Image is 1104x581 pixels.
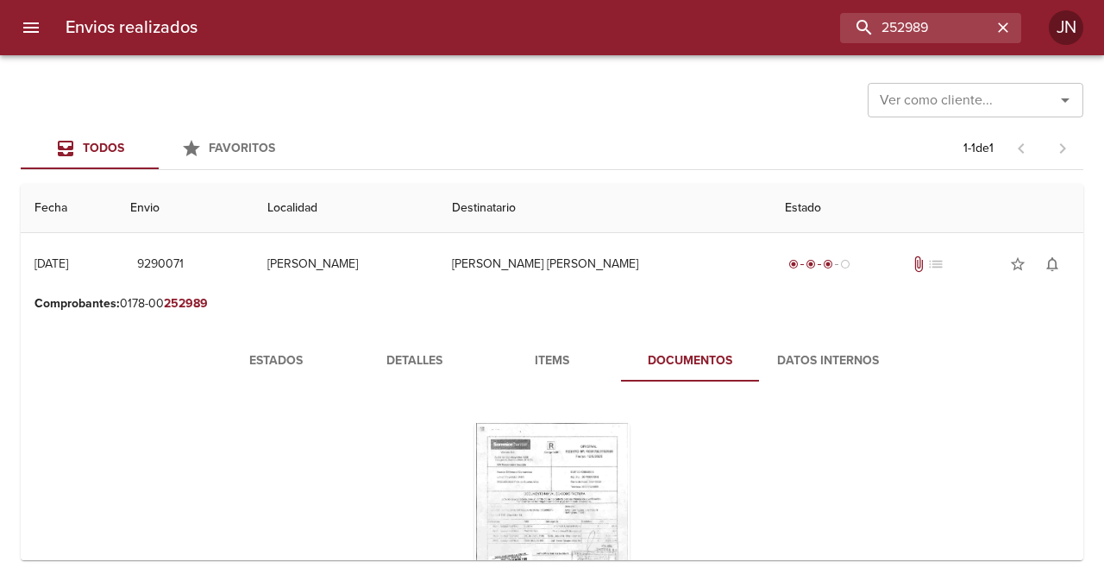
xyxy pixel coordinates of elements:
span: 9290071 [137,254,184,275]
th: Localidad [254,184,439,233]
span: Todos [83,141,124,155]
td: [PERSON_NAME] [254,233,439,295]
span: Favoritos [209,141,275,155]
span: No tiene pedido asociado [927,256,944,273]
span: Pagina siguiente [1042,128,1083,169]
button: Abrir [1053,88,1077,112]
span: radio_button_checked [806,259,816,269]
button: menu [10,7,52,48]
span: Datos Internos [769,350,887,372]
span: notifications_none [1044,256,1061,273]
th: Destinatario [438,184,771,233]
p: 1 - 1 de 1 [963,140,994,157]
th: Fecha [21,184,116,233]
span: Tiene documentos adjuntos [910,256,927,273]
span: Items [493,350,611,372]
h6: Envios realizados [66,14,198,41]
button: Agregar a favoritos [1000,247,1035,281]
span: Documentos [631,350,749,372]
div: En viaje [785,256,854,273]
td: [PERSON_NAME] [PERSON_NAME] [438,233,771,295]
b: Comprobantes : [34,296,120,311]
th: Envio [116,184,254,233]
span: star_border [1009,256,1026,273]
th: Estado [771,184,1083,233]
span: radio_button_unchecked [840,259,850,269]
p: 0178-00 [34,295,1069,313]
span: Detalles [355,350,473,372]
span: radio_button_checked [823,259,833,269]
div: JN [1049,10,1083,45]
button: 9290071 [130,249,191,281]
button: Activar notificaciones [1035,247,1069,281]
div: Tabs Envios [21,128,297,169]
em: 252989 [164,296,208,311]
span: Estados [217,350,335,372]
div: Tabs detalle de guia [207,340,897,382]
span: radio_button_checked [788,259,799,269]
input: buscar [840,13,992,43]
div: [DATE] [34,256,68,271]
